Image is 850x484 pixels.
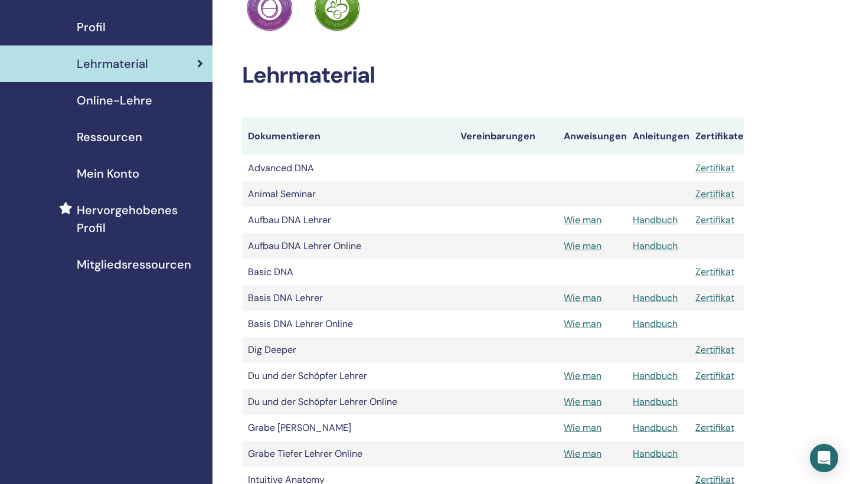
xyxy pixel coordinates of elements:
a: Handbuch [633,292,678,304]
h2: Lehrmaterial [242,62,744,89]
a: Wie man [564,395,601,408]
td: Du und der Schöpfer Lehrer Online [242,389,455,415]
a: Handbuch [633,447,678,460]
a: Wie man [564,318,601,330]
td: Animal Seminar [242,181,455,207]
a: Zertifikat [695,292,734,304]
th: Anleitungen [627,117,689,155]
td: Grabe Tiefer Lehrer Online [242,441,455,467]
span: Mitgliedsressourcen [77,256,191,273]
span: Hervorgehobenes Profil [77,201,203,237]
a: Zertifikat [695,162,734,174]
td: Du und der Schöpfer Lehrer [242,363,455,389]
a: Wie man [564,292,601,304]
a: Handbuch [633,421,678,434]
a: Zertifikat [695,344,734,356]
a: Zertifikat [695,369,734,382]
a: Wie man [564,240,601,252]
span: Ressourcen [77,128,142,146]
a: Wie man [564,447,601,460]
td: Dig Deeper [242,337,455,363]
td: Basic DNA [242,259,455,285]
div: Open Intercom Messenger [810,444,838,472]
a: Wie man [564,421,601,434]
span: Online-Lehre [77,91,152,109]
a: Wie man [564,369,601,382]
td: Grabe [PERSON_NAME] [242,415,455,441]
a: Handbuch [633,369,678,382]
a: Zertifikat [695,421,734,434]
th: Zertifikate [689,117,744,155]
td: Basis DNA Lehrer [242,285,455,311]
a: Zertifikat [695,188,734,200]
span: Lehrmaterial [77,55,148,73]
span: Profil [77,18,106,36]
td: Basis DNA Lehrer Online [242,311,455,337]
th: Anweisungen [558,117,627,155]
a: Zertifikat [695,214,734,226]
td: Advanced DNA [242,155,455,181]
a: Handbuch [633,214,678,226]
td: Aufbau DNA Lehrer Online [242,233,455,259]
th: Vereinbarungen [455,117,558,155]
span: Mein Konto [77,165,139,182]
a: Handbuch [633,318,678,330]
a: Wie man [564,214,601,226]
a: Handbuch [633,395,678,408]
th: Dokumentieren [242,117,455,155]
a: Handbuch [633,240,678,252]
td: Aufbau DNA Lehrer [242,207,455,233]
a: Zertifikat [695,266,734,278]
